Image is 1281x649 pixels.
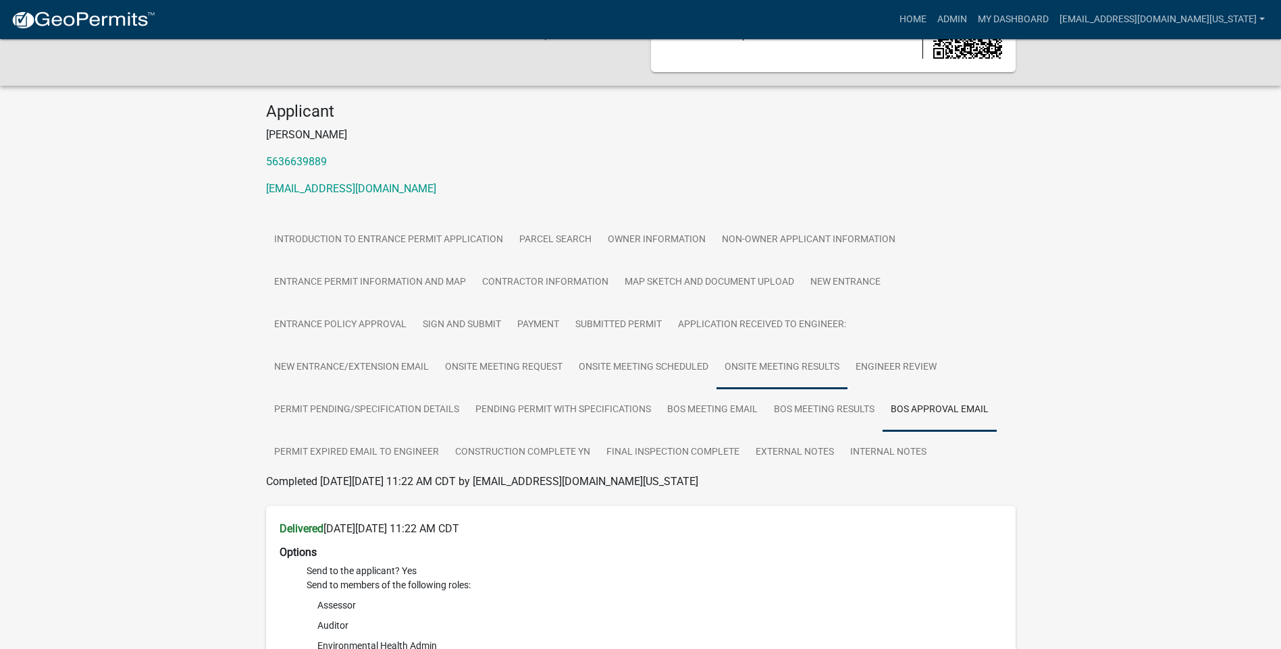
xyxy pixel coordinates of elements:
a: External Notes [748,431,842,474]
a: Entrance Policy Approval [266,304,415,347]
a: Contractor Information [474,261,617,304]
a: Onsite Meeting Results [716,346,847,389]
li: Auditor [307,615,1002,636]
a: 5636639889 [266,155,327,168]
strong: Delivered [280,522,323,535]
a: Onsite Meeting Request [437,346,571,389]
a: Final Inspection Complete [598,431,748,474]
a: Home [894,7,932,32]
a: Application Received to Engineer: [670,304,854,347]
a: Internal Notes [842,431,935,474]
p: [PERSON_NAME] [266,127,1016,143]
a: Construction Complete YN [447,431,598,474]
a: BOS Meeting Email [659,389,766,432]
a: New Entrance [802,261,889,304]
a: BOS Approval Email [883,389,997,432]
a: Owner Information [600,219,714,262]
a: Non-Owner Applicant Information [714,219,904,262]
span: Completed [DATE][DATE] 11:22 AM CDT by [EMAIL_ADDRESS][DOMAIN_NAME][US_STATE] [266,475,698,488]
a: Sign and Submit [415,304,509,347]
a: Engineer Review [847,346,945,389]
strong: Completed [522,28,573,40]
a: Admin [932,7,972,32]
h6: [DATE][DATE] 11:22 AM CDT [280,522,1002,535]
a: Submitted Permit [567,304,670,347]
a: My Dashboard [972,7,1054,32]
li: Assessor [307,595,1002,615]
a: Entrance Permit Information and Map [266,261,474,304]
a: New Entrance/Extension Email [266,346,437,389]
a: Permit Expired Email to Engineer [266,431,447,474]
a: Map Sketch and Document Upload [617,261,802,304]
h4: Applicant [266,102,1016,121]
a: Introduction to Entrance Permit Application [266,219,511,262]
a: Permit Pending/Specification Details [266,389,467,432]
a: [EMAIL_ADDRESS][DOMAIN_NAME] [266,182,436,195]
strong: Options [280,546,317,559]
a: Pending Permit with Specifications [467,389,659,432]
a: BOS Meeting Results [766,389,883,432]
a: Parcel search [511,219,600,262]
a: Payment [509,304,567,347]
a: Onsite Meeting Scheduled [571,346,716,389]
li: Send to the applicant? Yes [307,564,1002,578]
a: [EMAIL_ADDRESS][DOMAIN_NAME][US_STATE] [1054,7,1270,32]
